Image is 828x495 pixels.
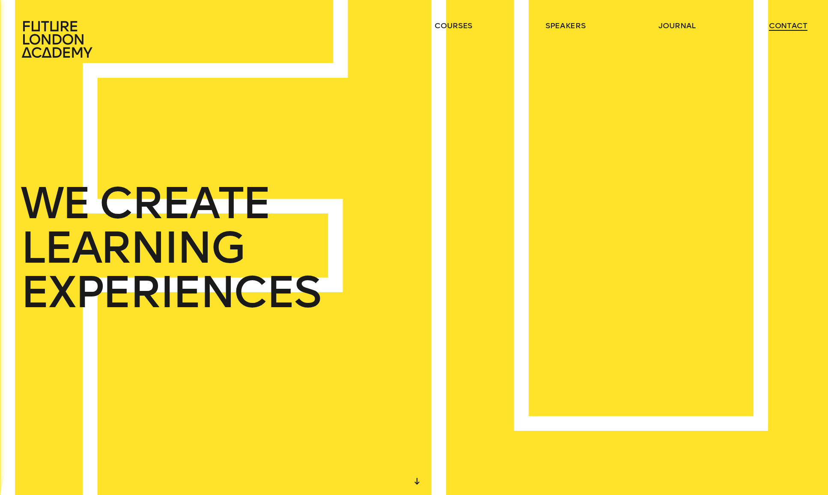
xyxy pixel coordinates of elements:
[21,225,244,270] span: LEARNING
[545,21,585,31] a: speakers
[769,21,807,31] a: contact
[21,270,320,314] span: EXPERIENCES
[435,21,472,31] a: courses
[658,21,696,31] a: journal
[21,181,89,225] span: WE
[99,181,270,225] span: CREATE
